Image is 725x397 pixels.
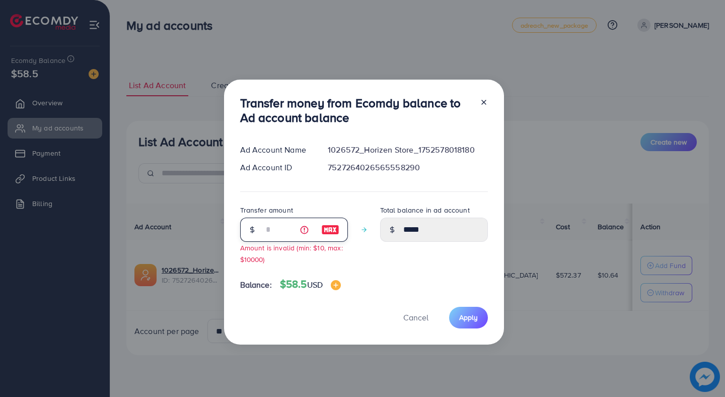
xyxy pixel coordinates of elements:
span: Apply [459,312,478,322]
small: Amount is invalid (min: $10, max: $10000) [240,243,343,264]
div: 7527264026565558290 [320,162,495,173]
div: Ad Account ID [232,162,320,173]
div: 1026572_Horizen Store_1752578018180 [320,144,495,156]
button: Apply [449,307,488,328]
img: image [331,280,341,290]
label: Total balance in ad account [380,205,470,215]
h3: Transfer money from Ecomdy balance to Ad account balance [240,96,472,125]
img: image [321,224,339,236]
button: Cancel [391,307,441,328]
span: USD [307,279,323,290]
span: Cancel [403,312,428,323]
div: Ad Account Name [232,144,320,156]
h4: $58.5 [280,278,341,291]
label: Transfer amount [240,205,293,215]
span: Balance: [240,279,272,291]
